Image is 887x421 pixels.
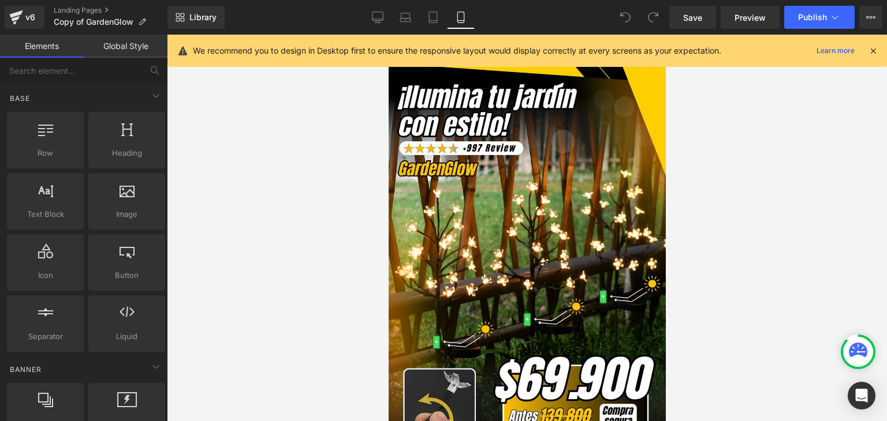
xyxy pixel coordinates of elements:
[447,6,475,29] a: Mobile
[9,93,31,104] span: Base
[92,269,162,281] span: Button
[92,330,162,343] span: Liquid
[189,12,217,22] span: Library
[167,6,225,29] a: New Library
[614,6,637,29] button: Undo
[721,6,780,29] a: Preview
[364,6,392,29] a: Desktop
[859,6,882,29] button: More
[84,35,167,58] a: Global Style
[798,13,827,22] span: Publish
[10,269,80,281] span: Icon
[92,208,162,220] span: Image
[10,147,80,159] span: Row
[735,12,766,24] span: Preview
[419,6,447,29] a: Tablet
[193,44,721,57] p: We recommend you to design in Desktop first to ensure the responsive layout would display correct...
[54,6,167,15] a: Landing Pages
[5,6,44,29] a: v6
[642,6,665,29] button: Redo
[392,6,419,29] a: Laptop
[812,44,859,58] a: Learn more
[683,12,702,24] span: Save
[784,6,855,29] button: Publish
[848,382,875,409] div: Open Intercom Messenger
[54,17,133,27] span: Copy of GardenGlow
[10,330,80,343] span: Separator
[92,147,162,159] span: Heading
[10,208,80,220] span: Text Block
[23,10,38,25] div: v6
[9,364,43,375] span: Banner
